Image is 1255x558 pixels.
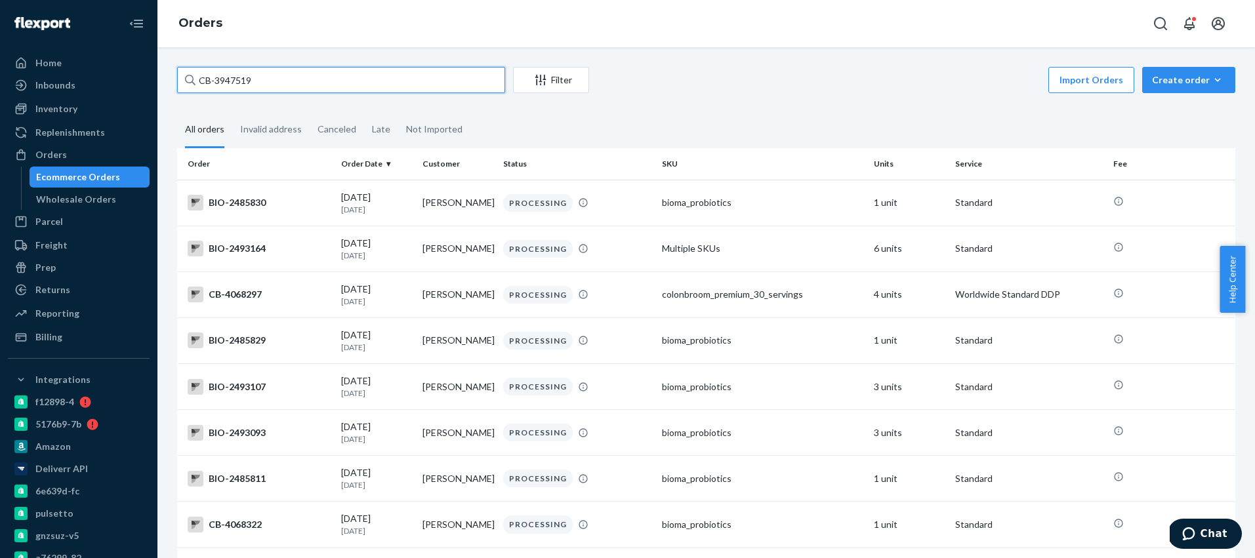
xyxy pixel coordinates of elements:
p: Standard [955,242,1103,255]
div: PROCESSING [503,515,573,533]
a: pulsetto [8,503,150,524]
p: Standard [955,472,1103,485]
div: Reporting [35,307,79,320]
div: f12898-4 [35,395,74,409]
td: [PERSON_NAME] [417,271,499,317]
td: 1 unit [869,180,950,226]
div: 5176b9-7b [35,418,81,431]
div: bioma_probiotics [662,380,863,393]
div: Not Imported [406,112,463,146]
td: [PERSON_NAME] [417,502,499,548]
div: Prep [35,261,56,274]
a: Inventory [8,98,150,119]
p: Worldwide Standard DDP [955,288,1103,301]
td: 3 units [869,364,950,410]
p: Standard [955,334,1103,347]
div: 6e639d-fc [35,485,79,498]
button: Open account menu [1205,10,1231,37]
button: Create order [1142,67,1235,93]
a: Billing [8,327,150,348]
a: Freight [8,235,150,256]
p: [DATE] [341,296,412,307]
div: BIO-2485829 [188,332,331,348]
td: 4 units [869,271,950,317]
a: Home [8,52,150,73]
p: [DATE] [341,250,412,261]
td: 1 unit [869,502,950,548]
a: Orders [178,16,222,30]
button: Filter [513,67,589,93]
div: BIO-2493164 [188,241,331,256]
td: 6 units [869,226,950,271]
div: bioma_probiotics [662,196,863,209]
p: Standard [955,380,1103,393]
td: [PERSON_NAME] [417,226,499,271]
iframe: Opens a widget where you can chat to one of our agents [1170,519,1242,551]
div: Ecommerce Orders [36,170,120,184]
a: 6e639d-fc [8,481,150,502]
div: All orders [185,112,224,148]
p: [DATE] [341,479,412,490]
div: [DATE] [341,191,412,215]
div: Orders [35,148,67,161]
td: [PERSON_NAME] [417,456,499,502]
a: Replenishments [8,122,150,143]
a: Ecommerce Orders [30,167,150,188]
p: [DATE] [341,388,412,399]
a: 5176b9-7b [8,414,150,435]
a: Deliverr API [8,458,150,479]
th: Units [869,148,950,180]
a: Returns [8,279,150,300]
th: Order Date [336,148,417,180]
div: Inbounds [35,79,75,92]
div: [DATE] [341,512,412,536]
td: [PERSON_NAME] [417,317,499,363]
div: PROCESSING [503,424,573,441]
button: Integrations [8,369,150,390]
th: SKU [657,148,869,180]
div: bioma_probiotics [662,518,863,531]
div: [DATE] [341,329,412,353]
p: [DATE] [341,204,412,215]
div: Invalid address [240,112,302,146]
div: colonbroom_premium_30_servings [662,288,863,301]
button: Close Navigation [123,10,150,37]
a: Inbounds [8,75,150,96]
th: Fee [1108,148,1235,180]
p: Standard [955,426,1103,439]
div: BIO-2485811 [188,471,331,487]
div: PROCESSING [503,240,573,258]
button: Import Orders [1048,67,1134,93]
div: Returns [35,283,70,296]
a: Reporting [8,303,150,324]
div: bioma_probiotics [662,472,863,485]
div: BIO-2493093 [188,425,331,441]
div: PROCESSING [503,378,573,395]
div: Inventory [35,102,77,115]
div: bioma_probiotics [662,334,863,347]
div: Parcel [35,215,63,228]
td: 1 unit [869,317,950,363]
div: Create order [1152,73,1225,87]
td: [PERSON_NAME] [417,180,499,226]
td: [PERSON_NAME] [417,364,499,410]
div: Late [372,112,390,146]
th: Service [950,148,1109,180]
div: PROCESSING [503,332,573,349]
div: BIO-2493107 [188,379,331,395]
div: Home [35,56,62,70]
span: Help Center [1220,246,1245,313]
button: Open notifications [1176,10,1203,37]
td: 1 unit [869,456,950,502]
div: Integrations [35,373,91,386]
th: Status [498,148,657,180]
a: Wholesale Orders [30,189,150,210]
button: Open Search Box [1147,10,1174,37]
div: CB-4068322 [188,517,331,532]
div: bioma_probiotics [662,426,863,439]
img: Flexport logo [14,17,70,30]
div: [DATE] [341,374,412,399]
div: Wholesale Orders [36,193,116,206]
a: Amazon [8,436,150,457]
